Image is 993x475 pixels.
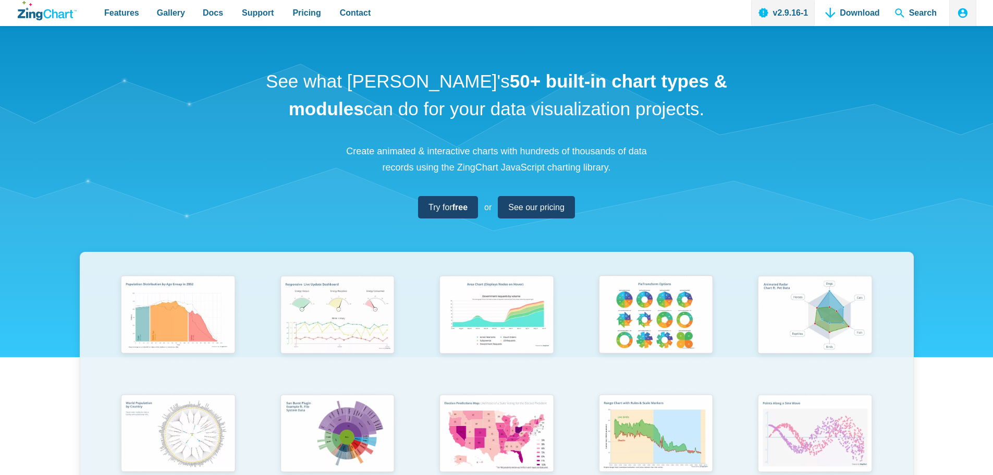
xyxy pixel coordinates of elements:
[418,196,478,218] a: Try forfree
[428,200,468,214] span: Try for
[592,271,719,361] img: Pie Transform Options
[114,271,241,361] img: Population Distribution by Age Group in 2052
[18,1,77,20] a: ZingChart Logo. Click to return to the homepage
[242,6,274,20] span: Support
[104,6,139,20] span: Features
[262,68,731,123] h1: See what [PERSON_NAME]'s can do for your data visualization projects.
[452,203,468,212] strong: free
[289,71,727,119] strong: 50+ built-in chart types & modules
[417,271,577,389] a: Area Chart (Displays Nodes on Hover)
[274,271,401,361] img: Responsive Live Update Dashboard
[433,271,560,361] img: Area Chart (Displays Nodes on Hover)
[340,143,653,175] p: Create animated & interactive charts with hundreds of thousands of data records using the ZingCha...
[576,271,735,389] a: Pie Transform Options
[203,6,223,20] span: Docs
[484,200,492,214] span: or
[99,271,258,389] a: Population Distribution by Age Group in 2052
[751,271,878,361] img: Animated Radar Chart ft. Pet Data
[340,6,371,20] span: Contact
[258,271,417,389] a: Responsive Live Update Dashboard
[157,6,185,20] span: Gallery
[292,6,321,20] span: Pricing
[508,200,565,214] span: See our pricing
[498,196,575,218] a: See our pricing
[735,271,895,389] a: Animated Radar Chart ft. Pet Data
